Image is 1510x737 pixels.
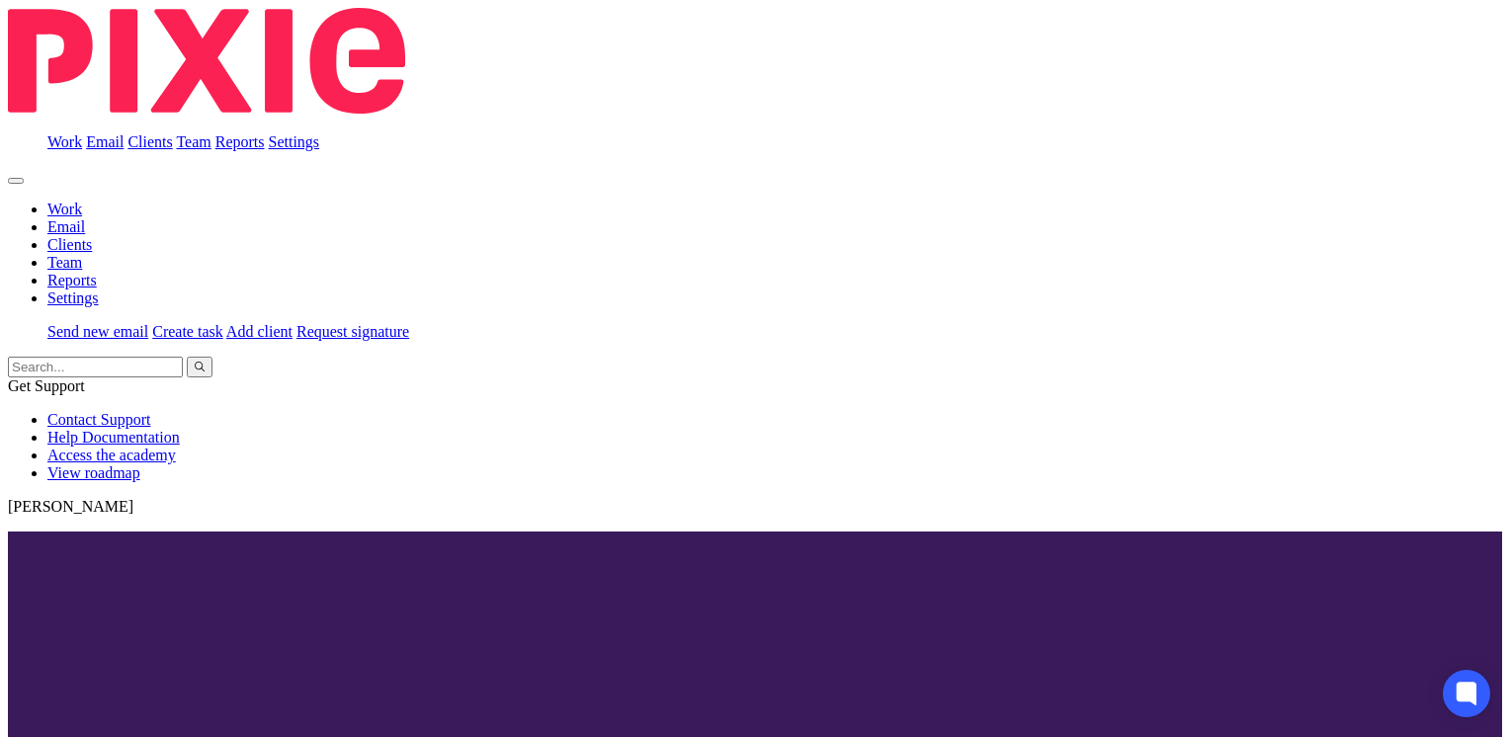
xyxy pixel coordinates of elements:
a: Create task [152,323,223,340]
a: Clients [47,236,92,253]
a: Settings [269,133,320,150]
a: Team [47,254,82,271]
a: Settings [47,289,99,306]
a: Reports [215,133,265,150]
span: Get Support [8,377,85,394]
a: Send new email [47,323,148,340]
p: [PERSON_NAME] [8,498,1502,516]
a: Add client [226,323,293,340]
a: Work [47,201,82,217]
input: Search [8,357,183,377]
img: Pixie [8,8,405,114]
a: Email [47,218,85,235]
a: Team [176,133,210,150]
a: Access the academy [47,447,176,463]
button: Search [187,357,212,377]
a: Contact Support [47,411,150,428]
a: Work [47,133,82,150]
a: Help Documentation [47,429,180,446]
a: Clients [127,133,172,150]
a: View roadmap [47,464,140,481]
a: Request signature [296,323,409,340]
a: Email [86,133,124,150]
a: Reports [47,272,97,288]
